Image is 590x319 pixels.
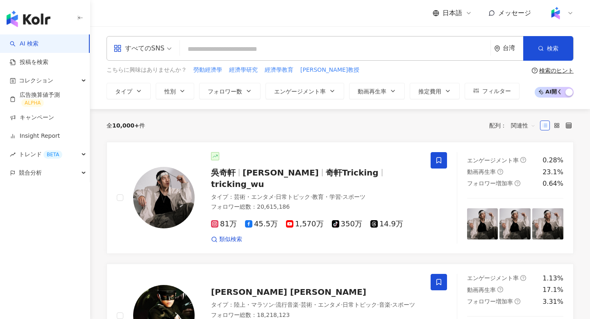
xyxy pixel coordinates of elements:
[7,11,50,27] img: logo
[497,169,503,175] span: question-circle
[341,301,343,308] span: ·
[467,169,496,175] span: 動画再生率
[418,88,441,95] span: 推定費用
[113,42,164,55] div: すべてのSNS
[326,168,379,178] span: 奇軒Tricking
[343,301,377,308] span: 日常トピック
[300,66,360,75] button: [PERSON_NAME]教授
[332,220,362,228] span: 350万
[467,298,513,305] span: フォロワー増加率
[410,83,460,99] button: 推定費用
[539,67,574,74] div: 検索のヒント
[498,9,531,17] span: メッセージ
[276,301,299,308] span: 流行音楽
[465,83,520,99] button: フィルター
[193,66,222,74] span: 勞動經濟學
[107,66,187,74] span: こちらに興味はありませんか？
[243,168,319,178] span: [PERSON_NAME]
[301,301,341,308] span: 芸術・エンタメ
[548,5,563,21] img: Kolr%20app%20icon%20%281%29.png
[274,88,326,95] span: エンゲージメント率
[19,145,62,164] span: トレンド
[300,66,359,74] span: [PERSON_NAME]教授
[211,193,421,201] div: タイプ ：
[229,66,258,75] button: 經濟學研究
[264,66,294,75] button: 經濟學教育
[156,83,194,99] button: 性別
[211,179,264,189] span: tricking_wu
[520,157,526,163] span: question-circle
[10,91,83,107] a: 広告換算値予測ALPHA
[10,152,16,157] span: rise
[234,301,274,308] span: 陸上・マラソン
[107,142,574,254] a: KOL Avatar吳奇軒[PERSON_NAME]奇軒Trickingtricking_wuタイプ：芸術・エンタメ·日常トピック·教育・学習·スポーツフォロワー総数：20,615,18681万...
[10,58,48,66] a: 投稿を検索
[211,203,421,211] div: フォロワー総数 ： 20,615,186
[10,132,60,140] a: Insight Report
[489,119,540,132] div: 配列：
[115,88,132,95] span: タイプ
[211,220,237,228] span: 81万
[245,220,278,228] span: 45.5万
[219,235,242,244] span: 類似検索
[299,301,300,308] span: ·
[276,194,310,200] span: 日常トピック
[542,168,563,177] div: 23.1%
[211,287,366,297] span: [PERSON_NAME] [PERSON_NAME]
[211,301,421,309] div: タイプ ：
[503,45,523,52] div: 台湾
[19,164,42,182] span: 競合分析
[532,208,563,239] img: post-image
[523,36,573,61] button: 検索
[211,235,242,244] a: 類似検索
[19,71,53,90] span: コレクション
[392,301,415,308] span: スポーツ
[265,83,344,99] button: エンゲージメント率
[377,301,379,308] span: ·
[370,220,403,228] span: 14.9万
[349,83,405,99] button: 動画再生率
[199,83,261,99] button: フォロワー数
[133,167,195,228] img: KOL Avatar
[482,88,511,94] span: フィルター
[211,168,236,178] span: 吳奇軒
[499,208,531,239] img: post-image
[310,194,312,200] span: ·
[467,287,496,293] span: 動画再生率
[341,194,343,200] span: ·
[164,88,176,95] span: 性別
[229,66,258,74] span: 經濟學研究
[442,9,462,18] span: 日本語
[467,275,519,281] span: エンゲージメント率
[286,220,324,228] span: 1,570万
[515,298,520,304] span: question-circle
[113,44,122,52] span: appstore
[497,287,503,292] span: question-circle
[10,114,54,122] a: キャンペーン
[390,301,392,308] span: ·
[467,208,498,239] img: post-image
[312,194,341,200] span: 教育・学習
[358,88,386,95] span: 動画再生率
[112,122,139,129] span: 10,000+
[542,156,563,165] div: 0.28%
[542,297,563,306] div: 3.31%
[10,40,39,48] a: searchAI 検索
[494,46,500,52] span: environment
[265,66,293,74] span: 經濟學教育
[234,194,274,200] span: 芸術・エンタメ
[107,122,145,129] div: 全 件
[274,194,276,200] span: ·
[379,301,390,308] span: 音楽
[515,180,520,186] span: question-circle
[547,45,558,52] span: 検索
[208,88,242,95] span: フォロワー数
[43,150,62,159] div: BETA
[542,179,563,188] div: 0.64%
[511,119,536,132] span: 関連性
[532,68,538,73] span: question-circle
[193,66,222,75] button: 勞動經濟學
[107,83,151,99] button: タイプ
[467,180,513,187] span: フォロワー増加率
[467,157,519,164] span: エンゲージメント率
